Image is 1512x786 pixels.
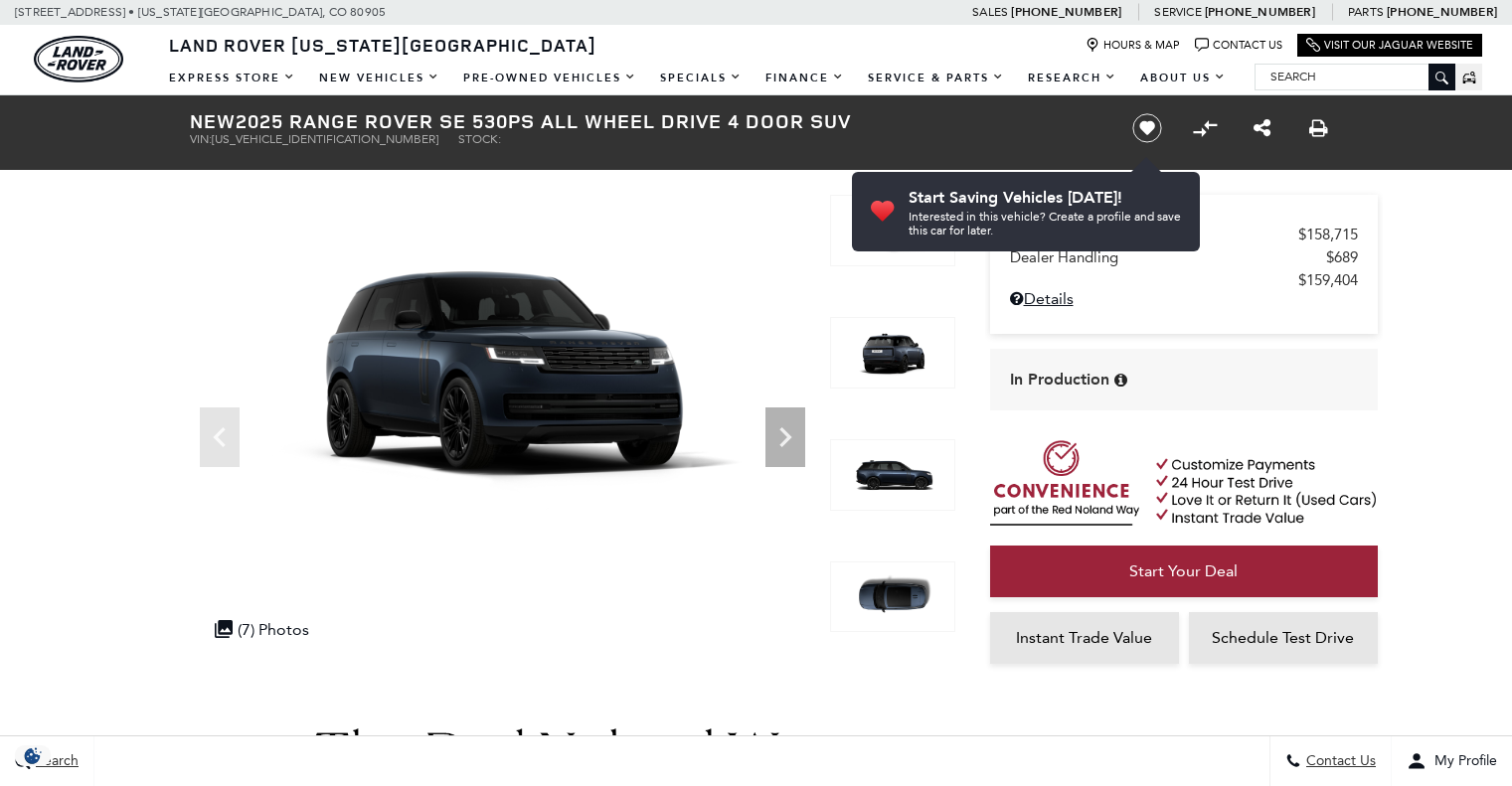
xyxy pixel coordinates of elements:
[34,36,123,82] img: Land Rover
[1306,38,1473,53] a: Visit Our Jaguar Website
[972,5,1008,19] span: Sales
[1010,289,1358,308] a: Details
[307,61,451,95] a: New Vehicles
[34,36,123,82] a: land-rover
[1016,628,1152,647] span: Instant Trade Value
[1392,736,1512,786] button: Open user profile menu
[1129,561,1238,580] span: Start Your Deal
[10,745,56,766] img: Opt-Out Icon
[157,33,608,57] a: Land Rover [US_STATE][GEOGRAPHIC_DATA]
[1309,116,1328,140] a: Print this New 2025 Range Rover SE 530PS All Wheel Drive 4 Door SUV
[205,610,319,649] div: (7) Photos
[157,61,1238,95] nav: Main Navigation
[830,439,955,511] img: New 2025 Constellation Blue in Gloss Finish LAND ROVER SE 530PS image 3
[1205,4,1315,20] a: [PHONE_NUMBER]
[1010,248,1326,266] span: Dealer Handling
[157,61,307,95] a: EXPRESS STORE
[451,61,648,95] a: Pre-Owned Vehicles
[1298,271,1358,289] span: $159,404
[830,561,955,633] img: New 2025 Constellation Blue in Gloss Finish LAND ROVER SE 530PS image 4
[1256,65,1454,88] input: Search
[1086,38,1180,53] a: Hours & Map
[1348,5,1384,19] span: Parts
[1387,4,1497,20] a: [PHONE_NUMBER]
[1010,248,1358,266] a: Dealer Handling $689
[190,195,815,547] img: New 2025 Constellation Blue in Gloss Finish LAND ROVER SE 530PS image 1
[990,546,1378,597] a: Start Your Deal
[990,612,1179,664] a: Instant Trade Value
[1427,753,1497,770] span: My Profile
[754,61,856,95] a: Finance
[1114,373,1127,388] div: Vehicle is being built. Estimated time of delivery is 5-12 weeks. MSRP will be finalized when the...
[1128,61,1238,95] a: About Us
[1016,61,1128,95] a: Research
[830,195,955,266] img: New 2025 Constellation Blue in Gloss Finish LAND ROVER SE 530PS image 1
[10,745,56,766] section: Click to Open Cookie Consent Modal
[1212,628,1354,647] span: Schedule Test Drive
[1189,612,1378,664] a: Schedule Test Drive
[1326,248,1358,266] span: $689
[1011,4,1121,20] a: [PHONE_NUMBER]
[1301,753,1376,770] span: Contact Us
[1010,226,1358,243] a: MSRP $158,715
[190,110,1099,132] h1: 2025 Range Rover SE 530PS All Wheel Drive 4 Door SUV
[765,407,805,467] div: Next
[1154,5,1201,19] span: Service
[190,107,236,134] strong: New
[1254,116,1270,140] a: Share this New 2025 Range Rover SE 530PS All Wheel Drive 4 Door SUV
[1298,226,1358,243] span: $158,715
[1195,38,1282,53] a: Contact Us
[458,132,501,146] span: Stock:
[212,132,438,146] span: [US_VEHICLE_IDENTIFICATION_NUMBER]
[169,33,596,57] span: Land Rover [US_STATE][GEOGRAPHIC_DATA]
[830,317,955,389] img: New 2025 Constellation Blue in Gloss Finish LAND ROVER SE 530PS image 2
[1010,271,1358,289] a: $159,404
[1010,226,1298,243] span: MSRP
[1125,112,1169,144] button: Save vehicle
[856,61,1016,95] a: Service & Parts
[15,5,386,19] a: [STREET_ADDRESS] • [US_STATE][GEOGRAPHIC_DATA], CO 80905
[1010,369,1109,391] span: In Production
[648,61,754,95] a: Specials
[190,132,212,146] span: VIN:
[1190,113,1220,143] button: Compare vehicle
